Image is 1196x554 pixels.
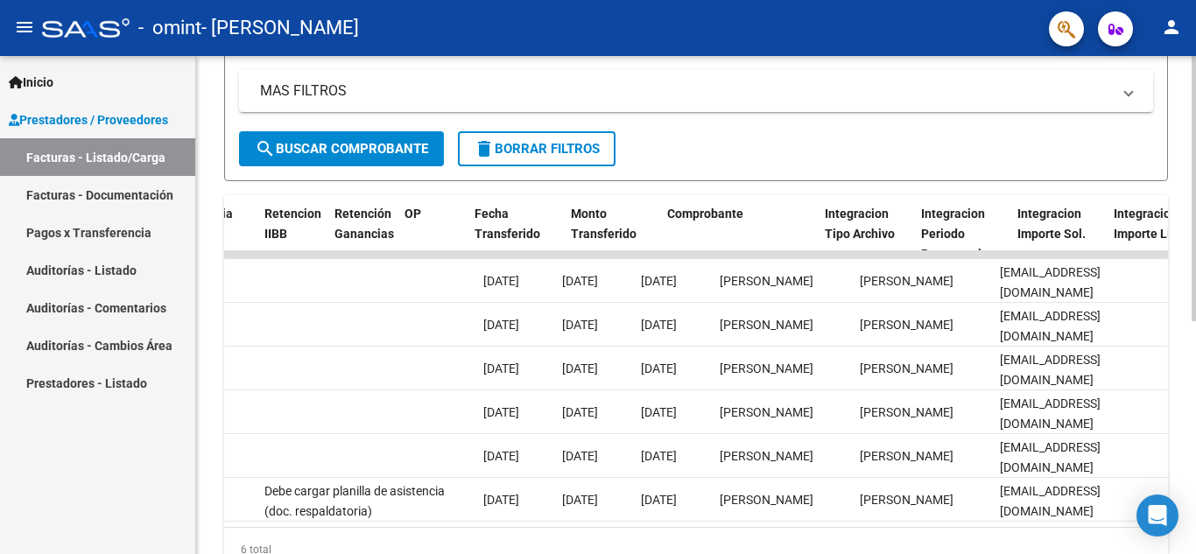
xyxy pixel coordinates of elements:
span: [DATE] [562,274,598,288]
span: Retención Ganancias [334,207,394,241]
datatable-header-cell: Fecha Transferido [468,195,564,272]
span: [PERSON_NAME] [860,493,953,507]
datatable-header-cell: Integracion Periodo Presentacion [914,195,1010,272]
span: [PERSON_NAME] [860,361,953,375]
span: Borrar Filtros [474,141,600,157]
span: [DATE] [562,449,598,463]
mat-panel-title: MAS FILTROS [260,81,1111,101]
span: [DATE] [641,493,677,507]
span: [PERSON_NAME] [720,449,813,463]
span: [PERSON_NAME] [720,274,813,288]
span: Integracion Importe Sol. [1017,207,1086,241]
mat-icon: search [255,138,276,159]
span: [PERSON_NAME] [720,318,813,332]
span: [DATE] [641,318,677,332]
span: [DATE] [562,361,598,375]
datatable-header-cell: Integracion Tipo Archivo [818,195,914,272]
span: Integracion Importe Liq. [1114,207,1181,241]
span: [DATE] [483,449,519,463]
span: [DATE] [641,274,677,288]
div: Open Intercom Messenger [1136,494,1178,536]
span: [DATE] [641,361,677,375]
span: [PERSON_NAME] [720,361,813,375]
span: [EMAIL_ADDRESS][DOMAIN_NAME] [1000,396,1101,431]
span: - omint [138,9,201,47]
mat-icon: person [1161,17,1182,38]
span: - [PERSON_NAME] [201,9,359,47]
span: [DATE] [562,318,598,332]
datatable-header-cell: Comprobante [660,195,818,272]
span: [DATE] [483,318,519,332]
mat-icon: delete [474,138,495,159]
span: Comprobante [667,207,743,221]
span: [EMAIL_ADDRESS][DOMAIN_NAME] [1000,353,1101,387]
span: [EMAIL_ADDRESS][DOMAIN_NAME] [1000,440,1101,474]
span: [DATE] [641,449,677,463]
span: [DATE] [562,405,598,419]
span: [DATE] [562,493,598,507]
span: Integracion Periodo Presentacion [921,207,995,261]
span: [DATE] [483,361,519,375]
mat-icon: menu [14,17,35,38]
button: Buscar Comprobante [239,131,444,166]
span: [PERSON_NAME] [860,405,953,419]
span: Fecha Transferido [475,207,540,241]
span: [PERSON_NAME] [720,405,813,419]
span: [DATE] [483,274,519,288]
span: Debe cargar planilla de asistencia (doc. respaldatoria) [264,484,445,518]
span: [PERSON_NAME] [860,318,953,332]
span: [DATE] [483,493,519,507]
span: Prestadores / Proveedores [9,110,168,130]
span: [EMAIL_ADDRESS][DOMAIN_NAME] [1000,309,1101,343]
span: [DATE] [483,405,519,419]
span: [PERSON_NAME] [860,449,953,463]
span: Integracion Tipo Archivo [825,207,895,241]
span: Buscar Comprobante [255,141,428,157]
span: [PERSON_NAME] [720,493,813,507]
datatable-header-cell: Integracion Importe Sol. [1010,195,1107,272]
datatable-header-cell: Monto Transferido [564,195,660,272]
span: OP [405,207,421,221]
span: Inicio [9,73,53,92]
datatable-header-cell: Retención Ganancias [327,195,397,272]
mat-expansion-panel-header: MAS FILTROS [239,70,1153,112]
span: [DATE] [641,405,677,419]
span: Monto Transferido [571,207,637,241]
datatable-header-cell: Retencion IIBB [257,195,327,272]
span: [EMAIL_ADDRESS][DOMAIN_NAME] [1000,265,1101,299]
span: [EMAIL_ADDRESS][DOMAIN_NAME] [1000,484,1101,518]
button: Borrar Filtros [458,131,616,166]
datatable-header-cell: OP [397,195,468,272]
span: [PERSON_NAME] [860,274,953,288]
span: Retencion IIBB [264,207,321,241]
